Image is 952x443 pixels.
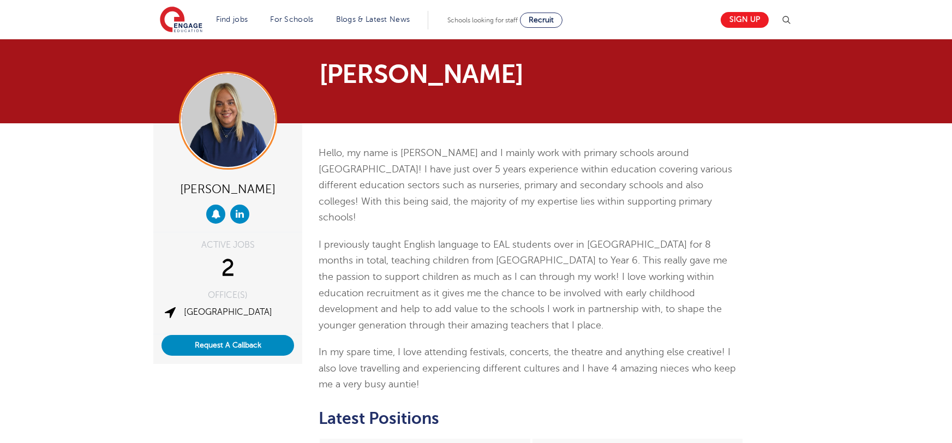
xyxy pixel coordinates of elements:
a: For Schools [270,15,313,23]
span: Hello, my name is [PERSON_NAME] and I mainly work with primary schools around [GEOGRAPHIC_DATA]! ... [319,147,732,223]
h2: Latest Positions [319,409,744,428]
span: In my spare time, I love attending festivals, concerts, the theatre and anything else creative! I... [319,346,736,390]
a: Sign up [721,12,769,28]
h1: [PERSON_NAME] [319,61,578,87]
a: Recruit [520,13,562,28]
button: Request A Callback [161,335,294,356]
span: Recruit [529,16,554,24]
div: OFFICE(S) [161,291,294,300]
div: [PERSON_NAME] [161,178,294,199]
a: Blogs & Latest News [336,15,410,23]
span: I previously taught English language to EAL students over in [GEOGRAPHIC_DATA] for 8 months in to... [319,239,727,331]
a: Find jobs [216,15,248,23]
span: Schools looking for staff [447,16,518,24]
div: ACTIVE JOBS [161,241,294,249]
a: [GEOGRAPHIC_DATA] [184,307,272,317]
img: Engage Education [160,7,202,34]
div: 2 [161,255,294,282]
